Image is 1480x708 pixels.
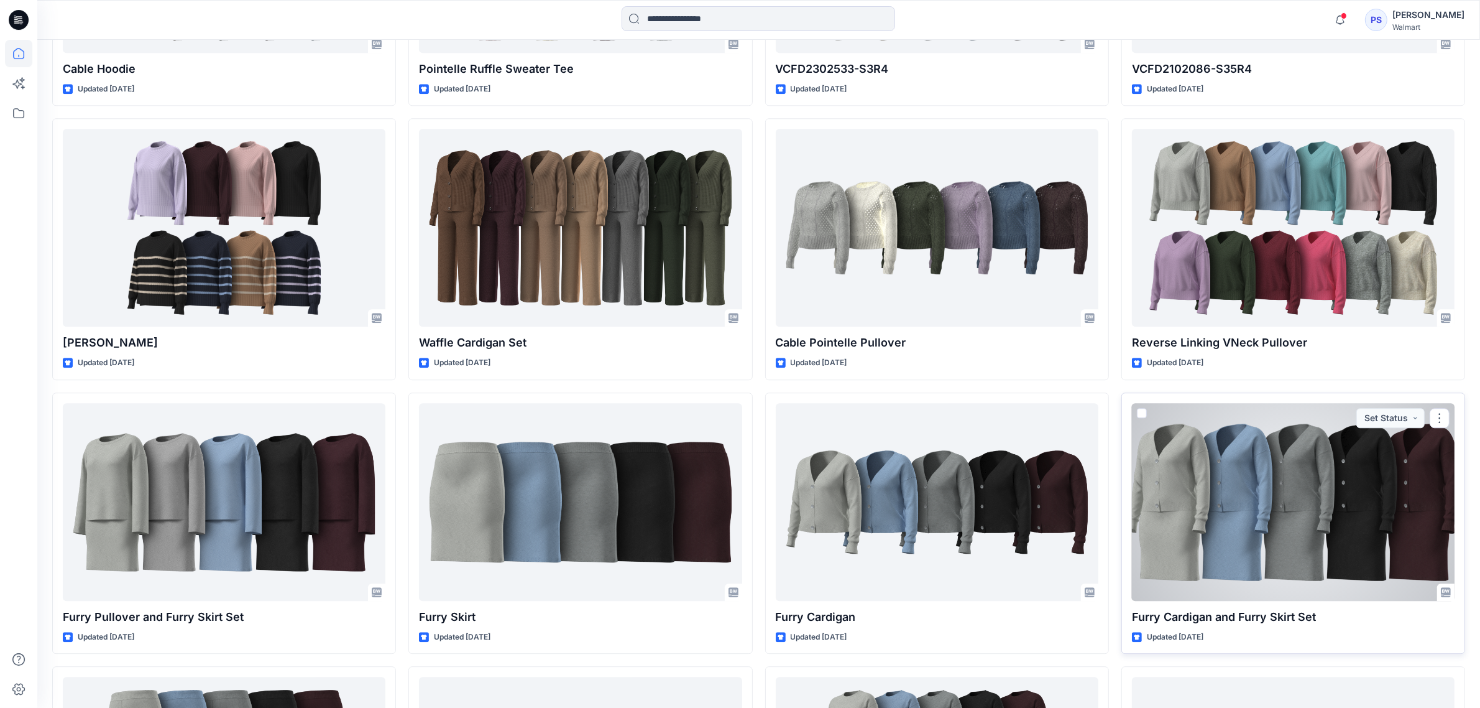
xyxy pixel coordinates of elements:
p: Reverse Linking VNeck Pullover [1132,334,1455,352]
div: PS [1365,9,1387,31]
p: Updated [DATE] [434,356,490,370]
a: Reverse Linking VNeck Pullover [1132,129,1455,327]
p: Furry Cardigan and Furry Skirt Set [1132,608,1455,626]
div: [PERSON_NAME] [1392,7,1464,22]
p: Furry Pullover and Furry Skirt Set [63,608,385,626]
p: Updated [DATE] [791,83,847,96]
p: Cable Hoodie [63,60,385,78]
p: Furry Cardigan [776,608,1098,626]
p: Waffle Cardigan Set [419,334,742,352]
p: Updated [DATE] [791,356,847,370]
a: Cable Pointelle Pullover [776,129,1098,327]
p: VCFD2302533-S3R4 [776,60,1098,78]
p: Updated [DATE] [434,631,490,644]
p: VCFD2102086-S35R4 [1132,60,1455,78]
p: Cable Pointelle Pullover [776,334,1098,352]
p: Updated [DATE] [434,83,490,96]
p: Updated [DATE] [1147,83,1203,96]
p: Updated [DATE] [78,83,134,96]
p: Updated [DATE] [791,631,847,644]
p: Updated [DATE] [78,356,134,370]
a: Furry Pullover and Furry Skirt Set [63,403,385,601]
p: Pointelle Ruffle Sweater Tee [419,60,742,78]
a: Furry Cardigan [776,403,1098,601]
p: Furry Skirt [419,608,742,626]
p: Updated [DATE] [1147,356,1203,370]
a: Furry Skirt [419,403,742,601]
p: [PERSON_NAME] [63,334,385,352]
a: Waffle Cardigan Set [419,129,742,327]
p: Updated [DATE] [1147,631,1203,644]
div: Walmart [1392,22,1464,32]
a: Furry Cardigan and Furry Skirt Set [1132,403,1455,601]
p: Updated [DATE] [78,631,134,644]
a: Chenille Pullover [63,129,385,327]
